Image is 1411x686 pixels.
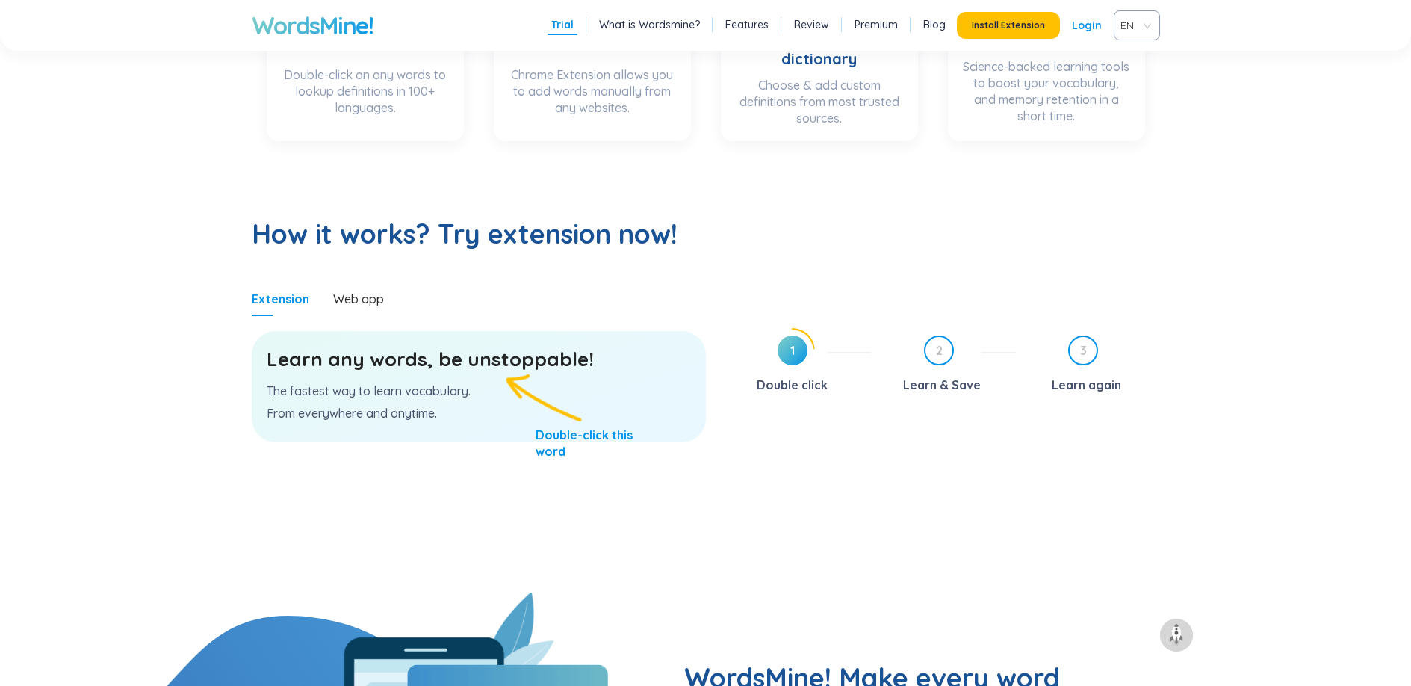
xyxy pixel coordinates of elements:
[1028,336,1160,397] div: 3Learn again
[252,10,373,40] a: WordsMine!
[884,336,1016,397] div: 2Learn & Save
[923,17,946,32] a: Blog
[267,346,691,373] h3: Learn any words, be unstoppable!
[778,336,807,365] span: 1
[736,77,903,126] div: Choose & add custom definitions from most trusted sources.
[1070,337,1097,364] span: 3
[551,17,574,32] a: Trial
[728,336,872,397] div: 1Double click
[282,67,449,126] div: Double-click on any words to lookup definitions in 100+ languages.
[855,17,898,32] a: Premium
[1120,14,1147,37] span: VIE
[267,405,691,421] p: From everywhere and anytime.
[794,17,829,32] a: Review
[252,291,309,307] div: Extension
[757,373,828,397] div: Double click
[599,17,700,32] a: What is Wordsmine?
[1072,12,1102,39] a: Login
[509,67,676,126] div: Chrome Extension allows you to add words manually from any websites.
[252,216,1160,252] h2: How it works? Try extension now!
[333,291,384,307] div: Web app
[1052,373,1121,397] div: Learn again
[267,383,691,399] p: The fastest way to learn vocabulary.
[957,12,1060,39] button: Install Extension
[972,19,1045,31] span: Install Extension
[925,337,952,364] span: 2
[1165,623,1188,647] img: to top
[725,17,769,32] a: Features
[903,373,981,397] div: Learn & Save
[963,58,1130,126] div: Science-backed learning tools to boost your vocabulary, and memory retention in a short time.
